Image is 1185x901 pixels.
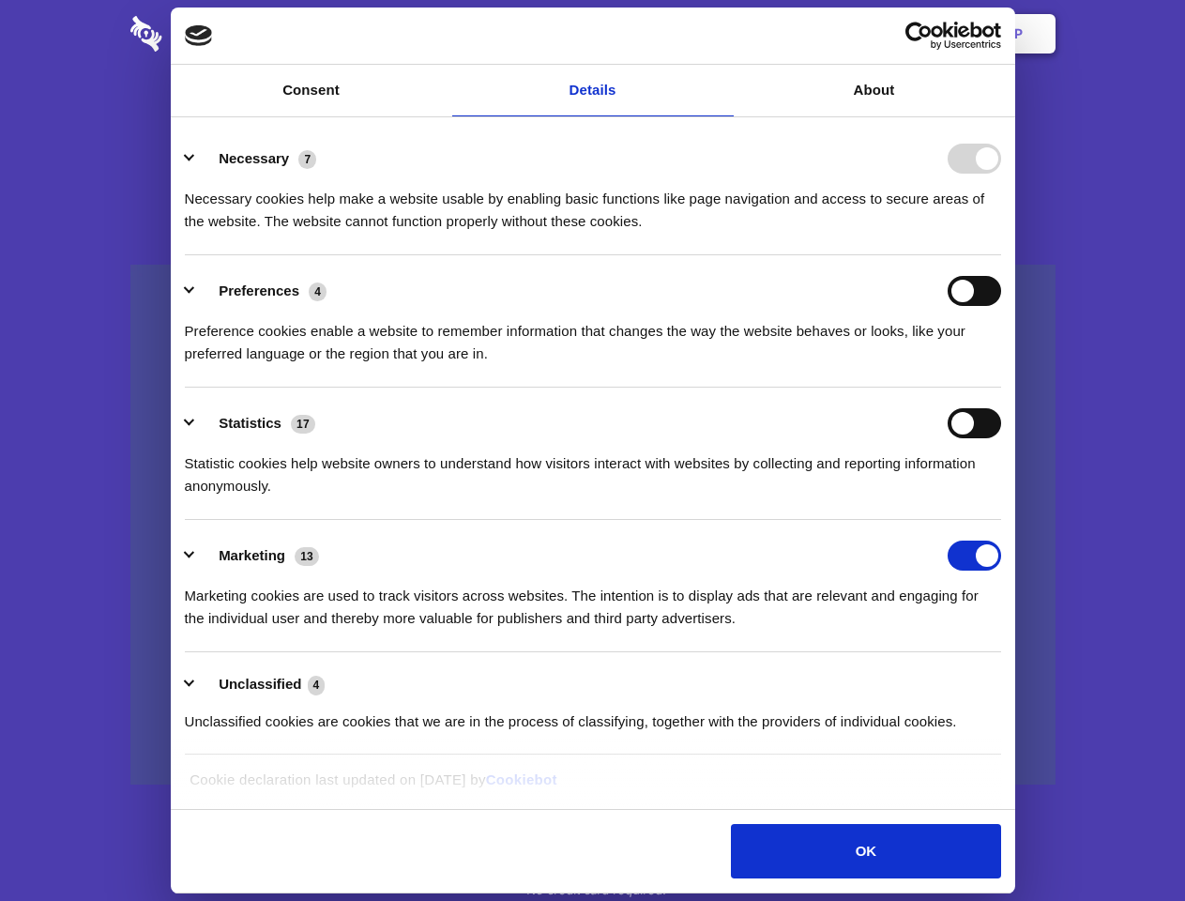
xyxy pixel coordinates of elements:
label: Marketing [219,547,285,563]
iframe: Drift Widget Chat Controller [1091,807,1162,878]
span: 4 [308,676,326,695]
button: Unclassified (4) [185,673,337,696]
div: Marketing cookies are used to track visitors across websites. The intention is to display ads tha... [185,571,1001,630]
div: Statistic cookies help website owners to understand how visitors interact with websites by collec... [185,438,1001,497]
button: Preferences (4) [185,276,339,306]
a: Consent [171,65,452,116]
div: Preference cookies enable a website to remember information that changes the way the website beha... [185,306,1001,365]
span: 7 [298,150,316,169]
a: Login [851,5,933,63]
h4: Auto-redaction of sensitive data, encrypted data sharing and self-destructing private chats. Shar... [130,171,1056,233]
a: Usercentrics Cookiebot - opens in a new window [837,22,1001,50]
label: Preferences [219,283,299,298]
span: 4 [309,283,327,301]
div: Necessary cookies help make a website usable by enabling basic functions like page navigation and... [185,174,1001,233]
a: Pricing [551,5,632,63]
button: Marketing (13) [185,541,331,571]
div: Cookie declaration last updated on [DATE] by [175,769,1010,805]
img: logo [185,25,213,46]
span: 13 [295,547,319,566]
a: About [734,65,1015,116]
label: Necessary [219,150,289,166]
div: Unclassified cookies are cookies that we are in the process of classifying, together with the pro... [185,696,1001,733]
label: Statistics [219,415,281,431]
button: Statistics (17) [185,408,327,438]
a: Contact [761,5,847,63]
img: logo-wordmark-white-trans-d4663122ce5f474addd5e946df7df03e33cb6a1c49d2221995e7729f52c070b2.svg [130,16,291,52]
a: Cookiebot [486,771,557,787]
h1: Eliminate Slack Data Loss. [130,84,1056,152]
button: Necessary (7) [185,144,328,174]
button: OK [731,824,1000,878]
a: Wistia video thumbnail [130,265,1056,786]
span: 17 [291,415,315,434]
a: Details [452,65,734,116]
